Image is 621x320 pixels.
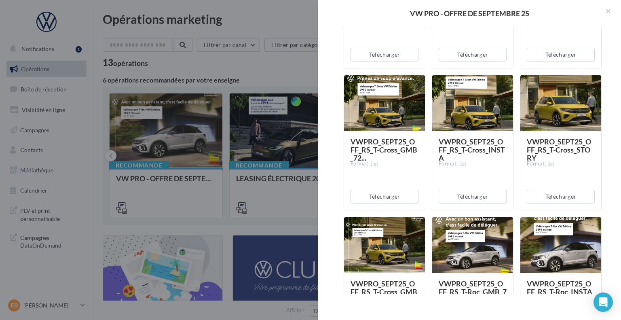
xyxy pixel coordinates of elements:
[351,137,417,162] span: VWPRO_SEPT25_OFF_RS_T-Cross_GMB_72...
[351,48,418,61] button: Télécharger
[439,160,507,167] div: Format: jpg
[351,279,417,296] span: VWPRO_SEPT25_OFF_RS_T-Cross_GMB
[331,10,608,17] div: VW PRO - OFFRE DE SEPTEMBRE 25
[439,48,507,61] button: Télécharger
[439,279,507,304] span: VWPRO_SEPT25_OFF_RS_T-Roc_GMB_720x...
[527,279,592,296] span: VWPRO_SEPT25_OFF_RS_T-Roc_INSTA
[439,190,507,203] button: Télécharger
[439,137,505,162] span: VWPRO_SEPT25_OFF_RS_T-Cross_INSTA
[527,48,595,61] button: Télécharger
[527,137,591,162] span: VWPRO_SEPT25_OFF_RS_T-Cross_STORY
[594,292,613,312] div: Open Intercom Messenger
[527,190,595,203] button: Télécharger
[351,190,418,203] button: Télécharger
[527,160,595,167] div: Format: jpg
[351,160,418,167] div: Format: jpg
